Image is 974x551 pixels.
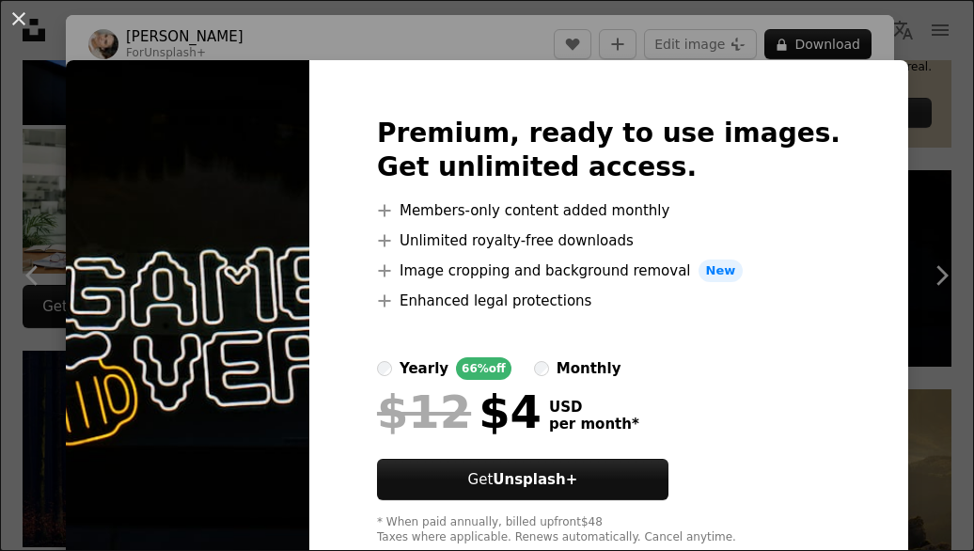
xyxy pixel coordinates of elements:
li: Unlimited royalty-free downloads [377,229,840,252]
div: 66% off [456,357,511,380]
span: per month * [549,416,639,433]
input: monthly [534,361,549,376]
div: $4 [377,387,542,436]
div: monthly [557,357,621,380]
span: $12 [377,387,471,436]
li: Image cropping and background removal [377,260,840,282]
span: New [699,260,744,282]
li: Enhanced legal protections [377,290,840,312]
button: GetUnsplash+ [377,459,668,500]
span: USD [549,399,639,416]
li: Members-only content added monthly [377,199,840,222]
div: yearly [400,357,448,380]
div: * When paid annually, billed upfront $48 Taxes where applicable. Renews automatically. Cancel any... [377,515,840,545]
input: yearly66%off [377,361,392,376]
h2: Premium, ready to use images. Get unlimited access. [377,117,840,184]
strong: Unsplash+ [493,471,577,488]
